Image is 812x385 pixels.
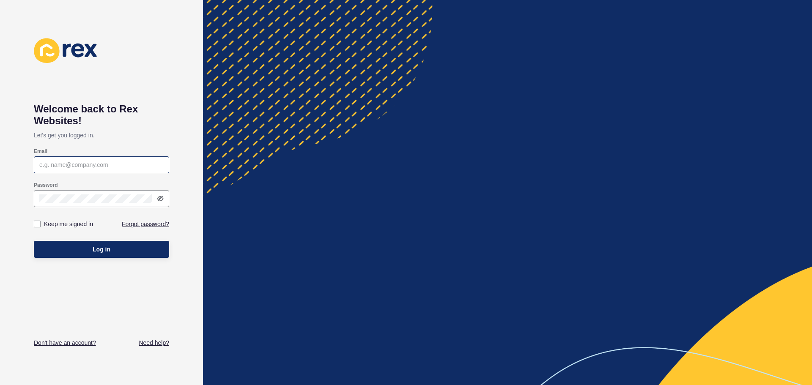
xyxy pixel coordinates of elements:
a: Forgot password? [122,220,169,228]
button: Log in [34,241,169,258]
input: e.g. name@company.com [39,161,164,169]
label: Password [34,182,58,188]
span: Log in [93,245,110,254]
h1: Welcome back to Rex Websites! [34,103,169,127]
p: Let's get you logged in. [34,127,169,144]
label: Keep me signed in [44,220,93,228]
a: Need help? [139,339,169,347]
label: Email [34,148,47,155]
a: Don't have an account? [34,339,96,347]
